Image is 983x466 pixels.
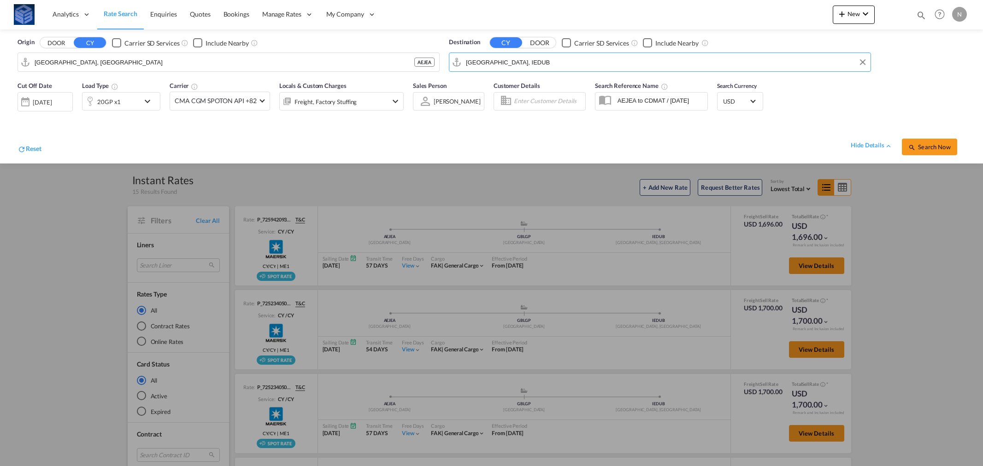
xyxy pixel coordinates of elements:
div: AEJEA [414,58,435,67]
div: Carrier SD Services [124,39,179,48]
md-icon: Unchecked: Ignores neighbouring ports when fetching rates.Checked : Includes neighbouring ports w... [251,39,258,47]
button: DOOR [40,38,72,48]
div: icon-magnify [916,10,926,24]
span: Rate Search [104,10,137,17]
span: Bookings [224,10,249,18]
md-icon: icon-magnify [908,144,916,151]
span: Search Currency [717,82,757,89]
span: Search Reference Name [595,82,668,89]
md-checkbox: Checkbox No Ink [112,38,179,47]
input: Search Reference Name [613,93,707,107]
span: Quotes [190,10,210,18]
md-icon: Unchecked: Ignores neighbouring ports when fetching rates.Checked : Includes neighbouring ports w... [701,39,709,47]
span: Sales Person [413,82,447,89]
md-icon: icon-chevron-down [390,96,401,107]
md-select: Select Currency: $ USDUnited States Dollar [722,94,758,108]
md-icon: icon-refresh [18,145,26,153]
div: Carrier SD Services [574,39,629,48]
div: Include Nearby [655,39,699,48]
span: Manage Rates [262,10,301,19]
md-icon: Your search will be saved by the below given name [661,83,668,90]
button: DOOR [524,38,556,48]
button: CY [490,37,522,48]
span: Cut Off Date [18,82,52,89]
div: [DATE] [18,92,73,111]
div: Freight Factory Stuffing [294,95,357,108]
button: icon-plus 400-fgNewicon-chevron-down [833,6,875,24]
span: Origin [18,38,34,47]
div: icon-refreshReset [18,144,41,155]
span: Load Type [82,82,118,89]
span: Locals & Custom Charges [279,82,347,89]
md-icon: icon-chevron-up [884,142,893,150]
span: Analytics [53,10,79,19]
span: icon-magnifySearch Now [908,143,950,151]
md-icon: icon-chevron-down [860,8,871,19]
md-icon: icon-chevron-down [142,96,158,107]
md-icon: icon-plus 400-fg [836,8,848,19]
md-checkbox: Checkbox No Ink [193,38,249,47]
span: My Company [326,10,364,19]
span: New [836,10,871,17]
div: N [952,7,967,22]
span: Carrier [170,82,198,89]
input: Search by Port [466,55,866,69]
md-checkbox: Checkbox No Ink [562,38,629,47]
span: CMA CGM SPOTON API +82 [175,96,257,105]
div: Freight Factory Stuffingicon-chevron-down [279,92,404,111]
span: Help [932,6,948,22]
div: Help [932,6,952,23]
div: [PERSON_NAME] [434,98,481,105]
div: 20GP x1 [97,95,121,108]
md-icon: Unchecked: Search for CY (Container Yard) services for all selected carriers.Checked : Search for... [181,39,188,47]
span: USD [723,97,749,105]
span: Destination [449,38,480,47]
span: Customer Details [494,82,540,89]
md-icon: icon-magnify [916,10,926,20]
md-input-container: Dublin, IEDUB [449,53,871,71]
input: Search by Port [35,55,414,69]
div: [DATE] [33,98,52,106]
img: fff785d0086311efa2d3e168b14c2f64.png [14,4,35,25]
md-datepicker: Select [18,110,24,122]
button: Clear Input [856,55,870,69]
md-checkbox: Checkbox No Ink [643,38,699,47]
md-input-container: Jebel Ali, AEJEA [18,53,439,71]
div: 20GP x1icon-chevron-down [82,92,160,111]
button: CY [74,37,106,48]
md-select: Sales Person: Natalia Khakhanashvili [433,94,482,108]
input: Enter Customer Details [514,94,583,108]
span: Reset [26,145,41,152]
div: Include Nearby [206,39,249,48]
md-icon: icon-information-outline [111,83,118,90]
div: hide detailsicon-chevron-up [851,141,893,150]
button: icon-magnifySearch Now [902,139,957,155]
span: Enquiries [150,10,177,18]
md-icon: The selected Trucker/Carrierwill be displayed in the rate results If the rates are from another f... [191,83,198,90]
md-icon: Unchecked: Search for CY (Container Yard) services for all selected carriers.Checked : Search for... [631,39,638,47]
